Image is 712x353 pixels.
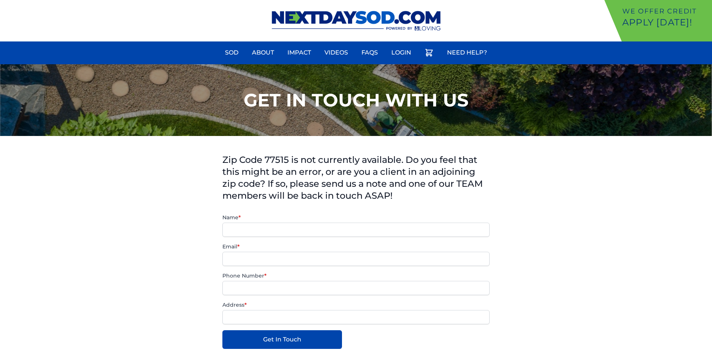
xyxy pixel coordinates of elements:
a: Videos [320,44,352,62]
p: We offer Credit [622,6,709,16]
p: Apply [DATE]! [622,16,709,28]
h3: Zip Code 77515 is not currently available. Do you feel that this might be an error, or are you a ... [222,154,490,202]
button: Get In Touch [222,330,342,349]
a: Need Help? [443,44,491,62]
label: Phone Number [222,272,490,279]
a: Login [387,44,416,62]
label: Email [222,243,490,250]
a: Sod [221,44,243,62]
h1: Get In Touch With Us [244,91,469,109]
a: Impact [283,44,315,62]
a: FAQs [357,44,382,62]
a: About [247,44,278,62]
label: Address [222,301,490,309]
label: Name [222,214,490,221]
